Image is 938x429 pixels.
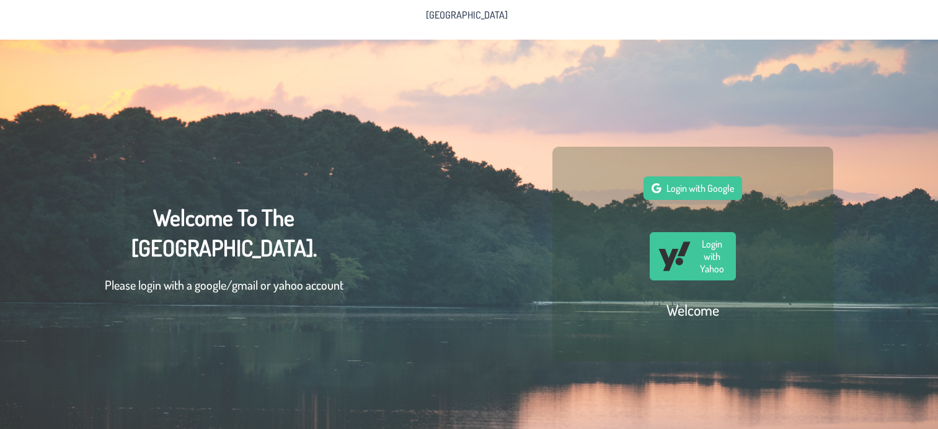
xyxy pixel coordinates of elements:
p: Please login with a google/gmail or yahoo account [105,275,343,294]
a: [GEOGRAPHIC_DATA] [418,5,515,25]
div: Welcome To The [GEOGRAPHIC_DATA]. [105,202,343,306]
span: [GEOGRAPHIC_DATA] [426,10,508,20]
span: Login with Yahoo [696,238,728,275]
h2: Welcome [666,300,719,319]
span: Login with Google [666,182,734,194]
button: Login with Google [644,176,742,200]
button: Login with Yahoo [650,232,736,280]
li: Pine Lake Park [418,5,515,25]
